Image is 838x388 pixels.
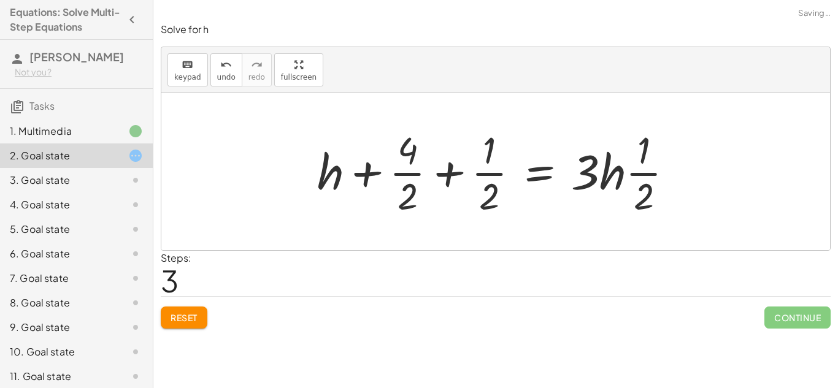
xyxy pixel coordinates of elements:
span: [PERSON_NAME] [29,50,124,64]
div: 4. Goal state [10,197,109,212]
span: fullscreen [281,73,317,82]
button: fullscreen [274,53,323,86]
i: redo [251,58,263,72]
span: keypad [174,73,201,82]
div: 10. Goal state [10,344,109,359]
div: 3. Goal state [10,173,109,188]
div: 2. Goal state [10,148,109,163]
p: Solve for h [161,23,831,37]
div: 1. Multimedia [10,124,109,139]
button: undoundo [210,53,242,86]
i: Task not started. [128,222,143,237]
i: Task not started. [128,197,143,212]
i: Task not started. [128,246,143,261]
i: Task not started. [128,344,143,359]
i: Task started. [128,148,143,163]
span: redo [248,73,265,82]
label: Steps: [161,251,191,264]
span: Saving… [798,7,831,20]
i: Task finished. [128,124,143,139]
div: 7. Goal state [10,271,109,286]
i: Task not started. [128,295,143,310]
button: redoredo [242,53,272,86]
button: keyboardkeypad [167,53,208,86]
i: Task not started. [128,369,143,384]
div: 5. Goal state [10,222,109,237]
span: undo [217,73,236,82]
div: 9. Goal state [10,320,109,335]
button: Reset [161,306,207,329]
div: 11. Goal state [10,369,109,384]
span: 3 [161,262,179,299]
div: Not you? [15,66,143,78]
h4: Equations: Solve Multi-Step Equations [10,5,121,34]
span: Reset [171,312,198,323]
span: Tasks [29,99,55,112]
i: Task not started. [128,320,143,335]
div: 6. Goal state [10,246,109,261]
i: undo [220,58,232,72]
i: keyboard [182,58,193,72]
i: Task not started. [128,271,143,286]
div: 8. Goal state [10,295,109,310]
i: Task not started. [128,173,143,188]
